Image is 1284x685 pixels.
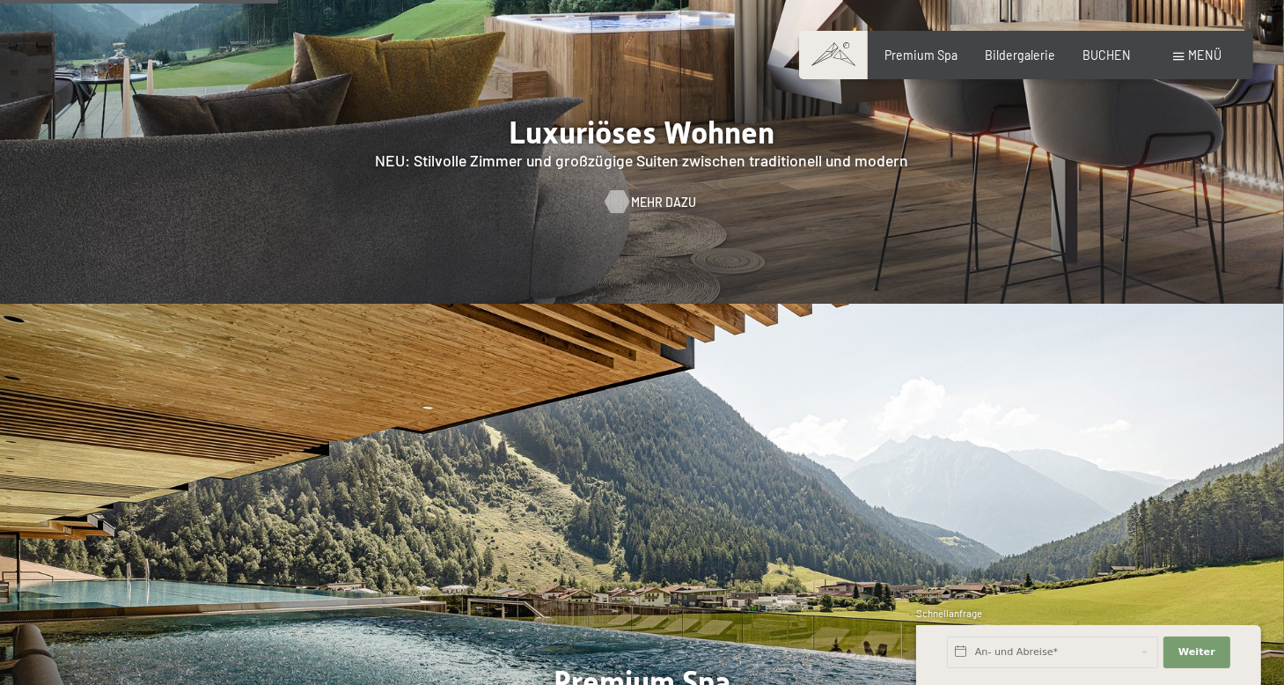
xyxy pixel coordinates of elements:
a: Mehr dazu [605,194,679,211]
button: Weiter [1163,637,1230,668]
a: Bildergalerie [985,48,1055,63]
span: Mehr dazu [631,194,696,211]
span: Schnellanfrage [916,608,982,619]
a: BUCHEN [1082,48,1131,63]
span: Menü [1189,48,1222,63]
a: Premium Spa [884,48,957,63]
span: Weiter [1178,645,1215,659]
